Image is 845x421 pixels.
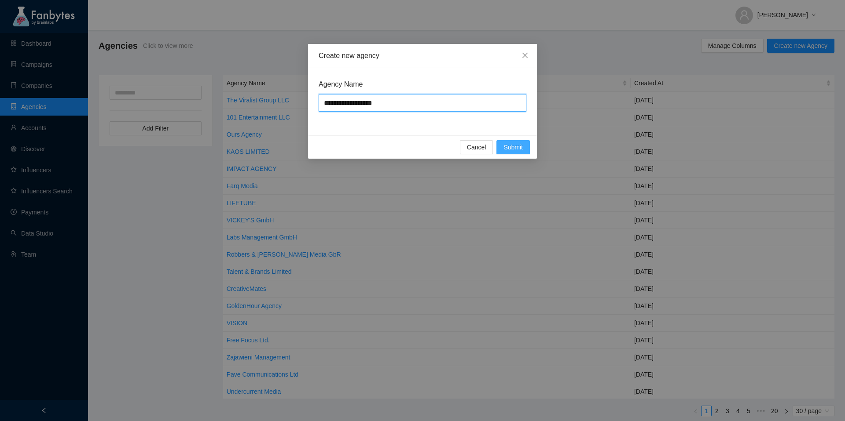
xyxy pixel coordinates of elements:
button: Submit [496,140,530,154]
span: Agency Name [319,79,526,90]
button: Cancel [460,140,493,154]
button: Close [513,44,537,68]
span: Submit [503,142,523,152]
div: Create new agency [319,51,526,61]
span: close [522,52,529,59]
span: Cancel [467,142,486,152]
